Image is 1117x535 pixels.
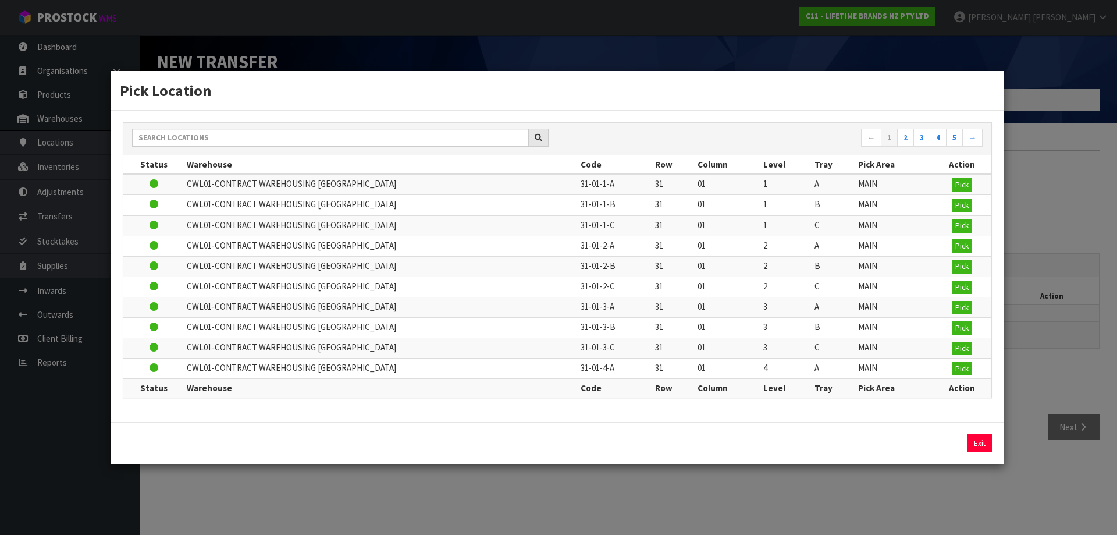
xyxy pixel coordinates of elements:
[952,239,972,253] button: Pick
[652,215,695,236] td: 31
[955,221,969,231] span: Pick
[760,195,812,215] td: 1
[855,338,933,359] td: MAIN
[855,379,933,398] th: Pick Area
[695,277,760,297] td: 01
[760,174,812,195] td: 1
[812,379,855,398] th: Tray
[695,297,760,318] td: 01
[578,297,652,318] td: 31-01-3-A
[652,236,695,256] td: 31
[578,215,652,236] td: 31-01-1-C
[652,338,695,359] td: 31
[652,359,695,379] td: 31
[652,155,695,174] th: Row
[933,155,991,174] th: Action
[955,303,969,313] span: Pick
[760,256,812,277] td: 2
[184,215,578,236] td: CWL01-CONTRACT WAREHOUSING [GEOGRAPHIC_DATA]
[812,195,855,215] td: B
[812,215,855,236] td: C
[760,318,812,338] td: 3
[184,338,578,359] td: CWL01-CONTRACT WAREHOUSING [GEOGRAPHIC_DATA]
[812,277,855,297] td: C
[695,256,760,277] td: 01
[132,129,529,147] input: Search locations
[578,236,652,256] td: 31-01-2-A
[946,129,963,147] a: 5
[123,155,184,174] th: Status
[952,301,972,315] button: Pick
[955,364,969,374] span: Pick
[812,256,855,277] td: B
[652,256,695,277] td: 31
[955,343,969,353] span: Pick
[760,277,812,297] td: 2
[578,359,652,379] td: 31-01-4-A
[952,342,972,356] button: Pick
[652,277,695,297] td: 31
[855,297,933,318] td: MAIN
[184,236,578,256] td: CWL01-CONTRACT WAREHOUSING [GEOGRAPHIC_DATA]
[566,129,983,149] nav: Page navigation
[652,174,695,195] td: 31
[184,379,578,398] th: Warehouse
[184,256,578,277] td: CWL01-CONTRACT WAREHOUSING [GEOGRAPHIC_DATA]
[952,219,972,233] button: Pick
[695,155,760,174] th: Column
[855,318,933,338] td: MAIN
[184,359,578,379] td: CWL01-CONTRACT WAREHOUSING [GEOGRAPHIC_DATA]
[695,318,760,338] td: 01
[855,195,933,215] td: MAIN
[855,236,933,256] td: MAIN
[812,359,855,379] td: A
[812,155,855,174] th: Tray
[861,129,881,147] a: ←
[955,180,969,190] span: Pick
[695,379,760,398] th: Column
[955,282,969,292] span: Pick
[967,434,992,453] button: Exit
[897,129,914,147] a: 2
[184,195,578,215] td: CWL01-CONTRACT WAREHOUSING [GEOGRAPHIC_DATA]
[578,318,652,338] td: 31-01-3-B
[760,215,812,236] td: 1
[184,277,578,297] td: CWL01-CONTRACT WAREHOUSING [GEOGRAPHIC_DATA]
[812,318,855,338] td: B
[695,359,760,379] td: 01
[955,323,969,333] span: Pick
[955,200,969,210] span: Pick
[578,155,652,174] th: Code
[955,261,969,271] span: Pick
[578,256,652,277] td: 31-01-2-B
[812,338,855,359] td: C
[760,359,812,379] td: 4
[695,236,760,256] td: 01
[930,129,947,147] a: 4
[184,318,578,338] td: CWL01-CONTRACT WAREHOUSING [GEOGRAPHIC_DATA]
[812,297,855,318] td: A
[962,129,983,147] a: →
[578,379,652,398] th: Code
[695,215,760,236] td: 01
[578,277,652,297] td: 31-01-2-C
[952,199,972,212] button: Pick
[881,129,898,147] a: 1
[760,297,812,318] td: 3
[952,321,972,335] button: Pick
[933,379,991,398] th: Action
[812,236,855,256] td: A
[760,379,812,398] th: Level
[652,379,695,398] th: Row
[184,174,578,195] td: CWL01-CONTRACT WAREHOUSING [GEOGRAPHIC_DATA]
[652,195,695,215] td: 31
[855,174,933,195] td: MAIN
[120,80,995,101] h3: Pick Location
[760,155,812,174] th: Level
[695,338,760,359] td: 01
[652,297,695,318] td: 31
[952,260,972,274] button: Pick
[952,178,972,192] button: Pick
[695,195,760,215] td: 01
[184,155,578,174] th: Warehouse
